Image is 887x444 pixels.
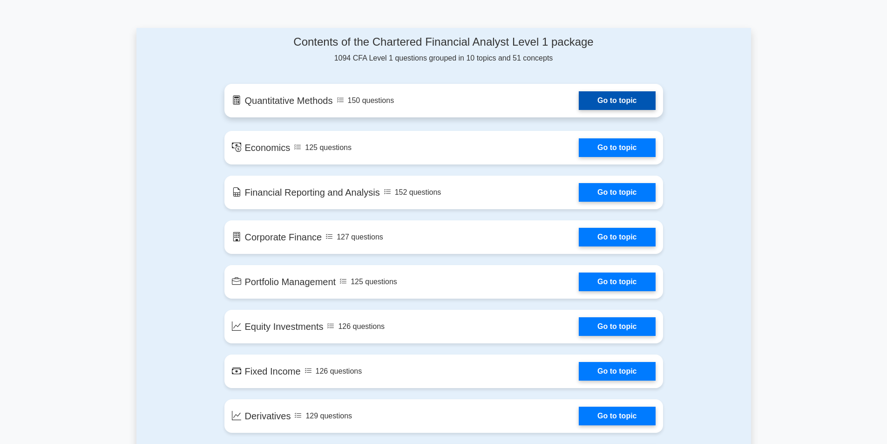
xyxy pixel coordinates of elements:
[579,91,655,110] a: Go to topic
[579,273,655,291] a: Go to topic
[579,138,655,157] a: Go to topic
[579,228,655,246] a: Go to topic
[579,407,655,425] a: Go to topic
[224,35,663,64] div: 1094 CFA Level 1 questions grouped in 10 topics and 51 concepts
[579,317,655,336] a: Go to topic
[579,183,655,202] a: Go to topic
[224,35,663,49] h4: Contents of the Chartered Financial Analyst Level 1 package
[579,362,655,381] a: Go to topic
